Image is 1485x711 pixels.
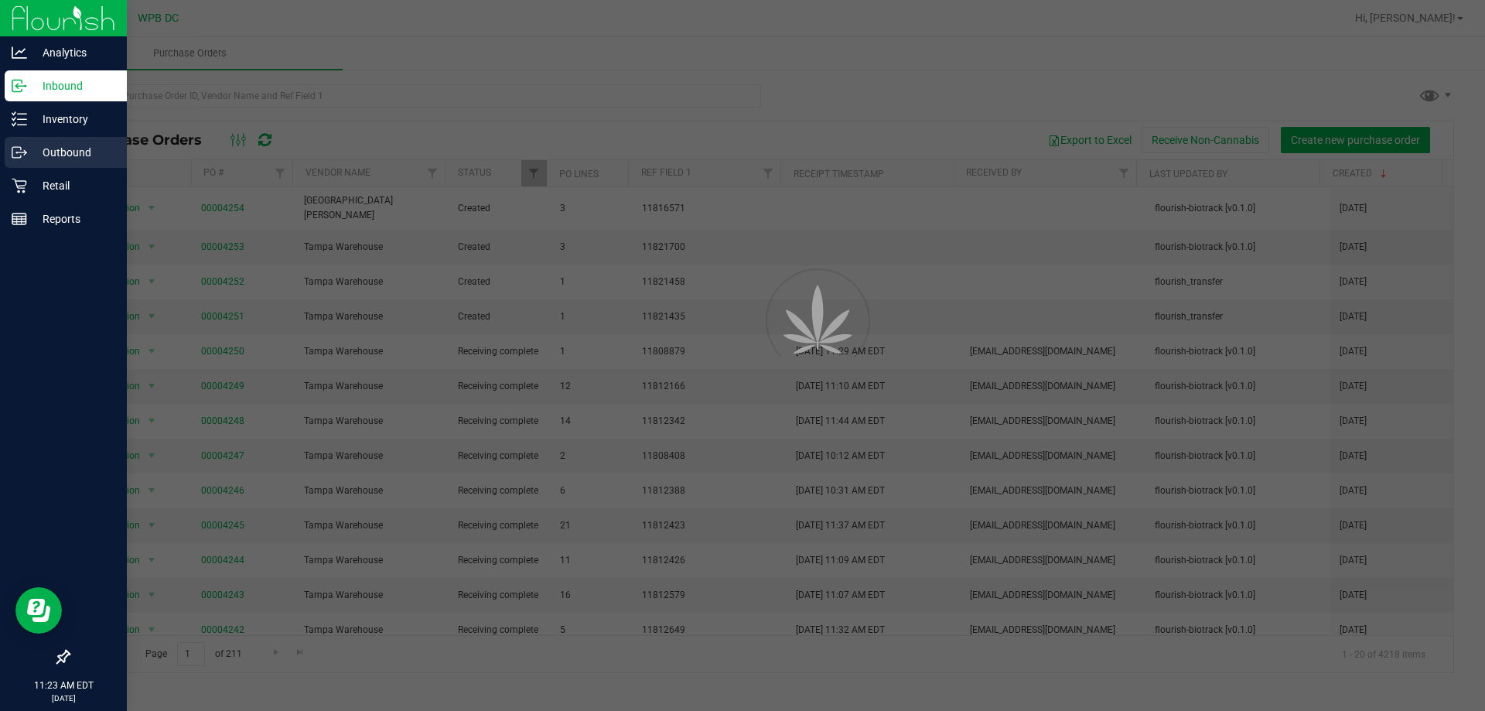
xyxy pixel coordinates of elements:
[12,78,27,94] inline-svg: Inbound
[15,587,62,634] iframe: Resource center
[27,43,120,62] p: Analytics
[27,210,120,228] p: Reports
[12,45,27,60] inline-svg: Analytics
[12,111,27,127] inline-svg: Inventory
[27,110,120,128] p: Inventory
[7,692,120,704] p: [DATE]
[12,145,27,160] inline-svg: Outbound
[27,176,120,195] p: Retail
[12,211,27,227] inline-svg: Reports
[7,679,120,692] p: 11:23 AM EDT
[12,178,27,193] inline-svg: Retail
[27,143,120,162] p: Outbound
[27,77,120,95] p: Inbound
